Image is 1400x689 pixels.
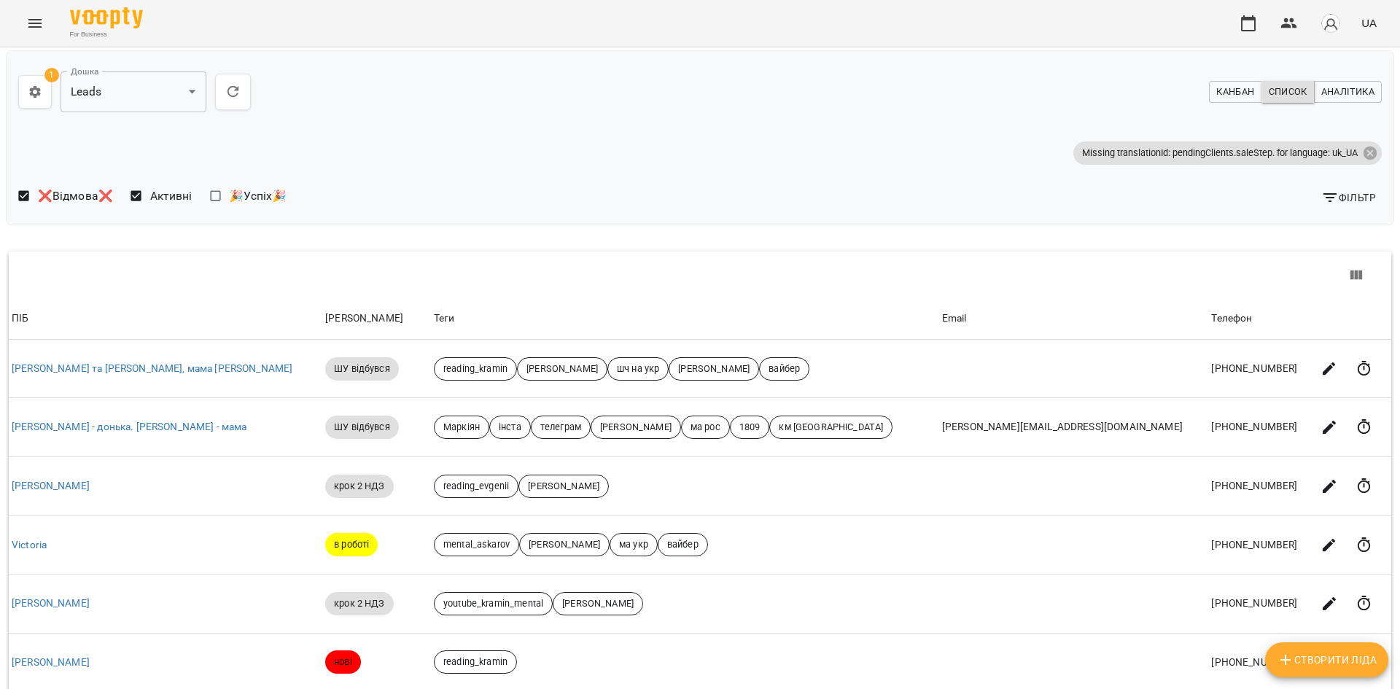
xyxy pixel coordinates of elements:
span: ШУ відбувся [325,362,399,375]
span: шч на укр [608,362,668,375]
div: [PERSON_NAME] [325,310,428,327]
div: Email [942,310,1206,327]
a: [PERSON_NAME] [12,480,90,491]
button: Фільтр [1315,184,1382,211]
div: Leads [61,71,206,112]
img: Voopty Logo [70,7,143,28]
div: Теги [434,310,936,327]
span: ма укр [610,538,657,551]
span: ❌Відмова❌ [38,187,113,205]
span: крок 2 НДЗ [325,480,393,493]
a: [PERSON_NAME] [12,597,90,609]
div: в роботі [325,533,378,556]
span: reading_kramin [435,362,516,375]
span: Маркіян [435,421,489,434]
td: [PHONE_NUMBER] [1208,340,1309,398]
button: Menu [17,6,52,41]
button: Список [1261,81,1315,103]
a: [PERSON_NAME] та [PERSON_NAME], мама [PERSON_NAME] [12,362,292,374]
span: крок 2 НДЗ [325,597,393,610]
div: Телефон [1211,310,1306,327]
span: 1809 [731,421,769,434]
span: 1 [44,68,59,82]
span: Активні [150,187,192,205]
span: [PERSON_NAME] [591,421,680,434]
div: крок 2 НДЗ [325,475,393,498]
span: км [GEOGRAPHIC_DATA] [770,421,892,434]
span: Аналітика [1321,84,1374,100]
td: [PHONE_NUMBER] [1208,515,1309,575]
span: нові [325,655,361,669]
span: в роботі [325,538,378,551]
button: UA [1356,9,1382,36]
span: [PERSON_NAME] [553,597,642,610]
div: ШУ відбувся [325,416,399,439]
span: [PERSON_NAME] [519,480,608,493]
span: mental_askarov [435,538,518,551]
td: [PERSON_NAME][EMAIL_ADDRESS][DOMAIN_NAME] [939,398,1209,457]
span: [PERSON_NAME] [518,362,607,375]
span: вайбер [658,538,707,551]
span: вайбер [760,362,809,375]
span: [PERSON_NAME] [520,538,609,551]
div: ШУ відбувся [325,357,399,381]
span: телеграм [532,421,590,434]
span: youtube_kramin_mental [435,597,552,610]
td: [PHONE_NUMBER] [1208,398,1309,457]
span: інста [490,421,530,434]
div: ПІБ [12,310,319,327]
button: Аналітика [1314,81,1382,103]
span: Missing translationId: pendingClients.saleStep. for language: uk_UA [1073,147,1366,160]
a: [PERSON_NAME] [12,656,90,668]
button: View Columns [1339,258,1374,293]
span: Канбан [1216,84,1254,100]
button: Створити Ліда [1265,642,1388,677]
a: [PERSON_NAME] - донька. [PERSON_NAME] - мама [12,421,246,432]
span: Створити Ліда [1277,651,1377,669]
span: reading_evgenii [435,480,518,493]
div: крок 2 НДЗ [325,592,393,615]
img: avatar_s.png [1321,13,1341,34]
div: Table Toolbar [9,252,1391,298]
td: [PHONE_NUMBER] [1208,575,1309,634]
a: Victoria [12,539,47,550]
div: нові [325,650,361,674]
span: ма рос [682,421,729,434]
span: Список [1269,84,1307,100]
span: ШУ відбувся [325,421,399,434]
td: [PHONE_NUMBER] [1208,457,1309,516]
span: UA [1361,15,1377,31]
span: [PERSON_NAME] [669,362,758,375]
span: Фільтр [1321,189,1376,206]
button: Канбан [1209,81,1261,103]
span: For Business [70,30,143,39]
div: Missing translationId: pendingClients.saleStep. for language: uk_UA [1073,141,1382,165]
span: 🎉Успіх🎉 [229,187,287,205]
span: reading_kramin [435,655,516,669]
